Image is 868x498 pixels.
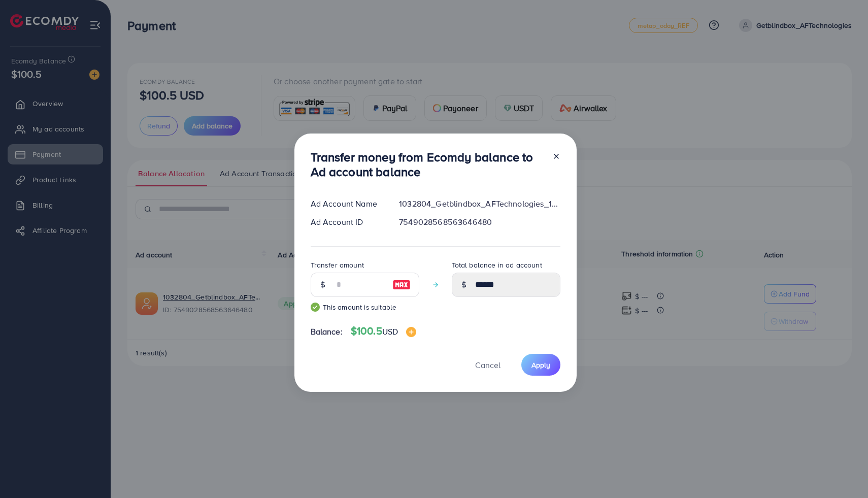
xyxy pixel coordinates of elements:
h4: $100.5 [351,325,416,338]
span: Apply [531,360,550,370]
img: image [392,279,411,291]
img: guide [311,303,320,312]
div: Ad Account Name [303,198,391,210]
button: Apply [521,354,560,376]
button: Cancel [462,354,513,376]
span: Cancel [475,359,500,371]
label: Total balance in ad account [452,260,542,270]
h3: Transfer money from Ecomdy balance to Ad account balance [311,150,544,179]
div: 7549028568563646480 [391,216,568,228]
small: This amount is suitable [311,302,419,312]
iframe: Chat [825,452,860,490]
span: USD [382,326,398,337]
img: image [406,327,416,337]
div: 1032804_Getblindbox_AFTechnologies_1757645211981 [391,198,568,210]
label: Transfer amount [311,260,364,270]
div: Ad Account ID [303,216,391,228]
span: Balance: [311,326,343,338]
